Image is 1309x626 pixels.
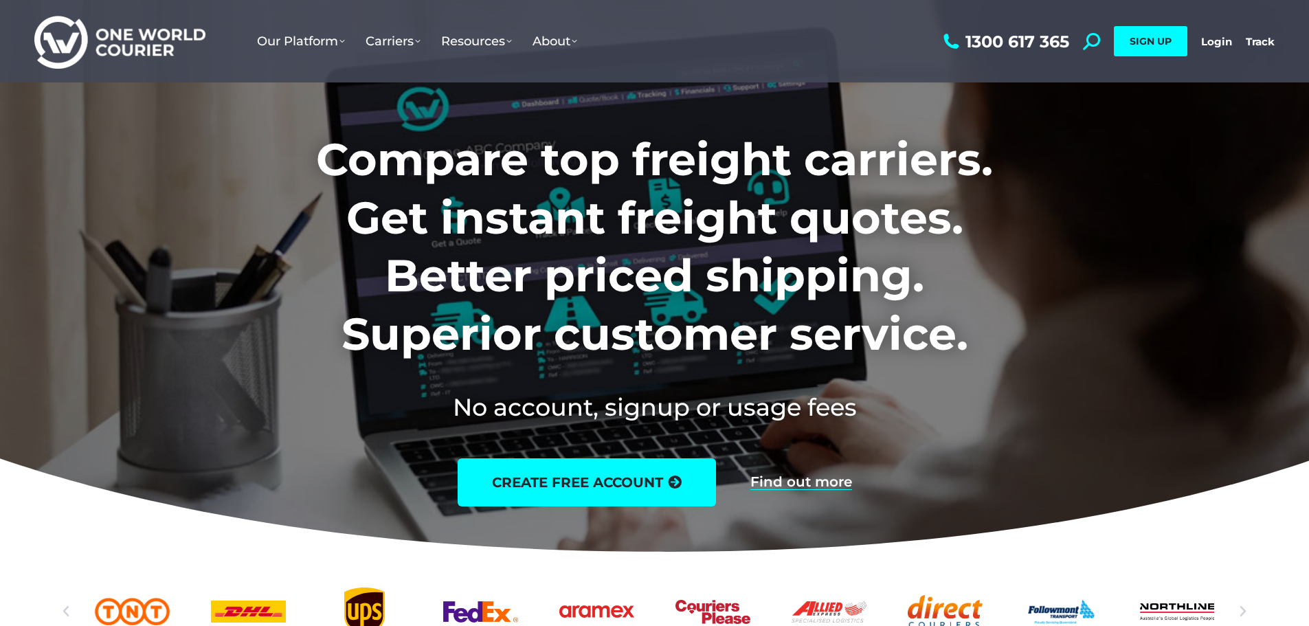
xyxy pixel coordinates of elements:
span: Carriers [366,34,421,49]
a: Find out more [750,475,852,490]
span: About [533,34,577,49]
span: Our Platform [257,34,345,49]
a: Resources [431,20,522,63]
a: Our Platform [247,20,355,63]
a: SIGN UP [1114,26,1187,56]
a: Login [1201,35,1232,48]
a: 1300 617 365 [940,33,1069,50]
a: Carriers [355,20,431,63]
span: SIGN UP [1130,35,1172,47]
h2: No account, signup or usage fees [225,390,1084,424]
a: create free account [458,458,716,506]
img: One World Courier [34,14,205,69]
a: Track [1246,35,1275,48]
span: Resources [441,34,512,49]
a: About [522,20,588,63]
h1: Compare top freight carriers. Get instant freight quotes. Better priced shipping. Superior custom... [225,131,1084,363]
